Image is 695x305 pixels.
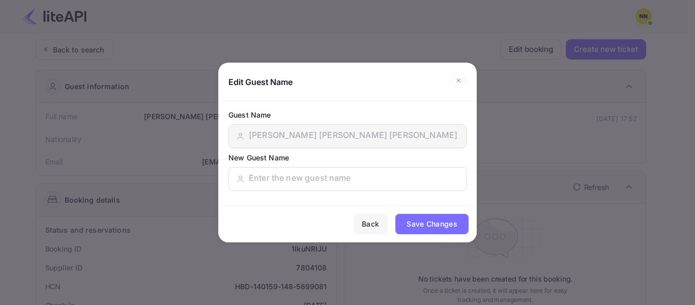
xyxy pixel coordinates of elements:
div: Edit Guest Name [228,77,293,87]
button: Back [354,214,387,234]
button: Save Changes [395,214,469,234]
div: Save Changes [407,218,457,230]
div: Guest Name [228,109,467,120]
div: Back [362,218,379,230]
div: New Guest Name [228,152,467,163]
input: Enter the new guest name [249,172,459,186]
